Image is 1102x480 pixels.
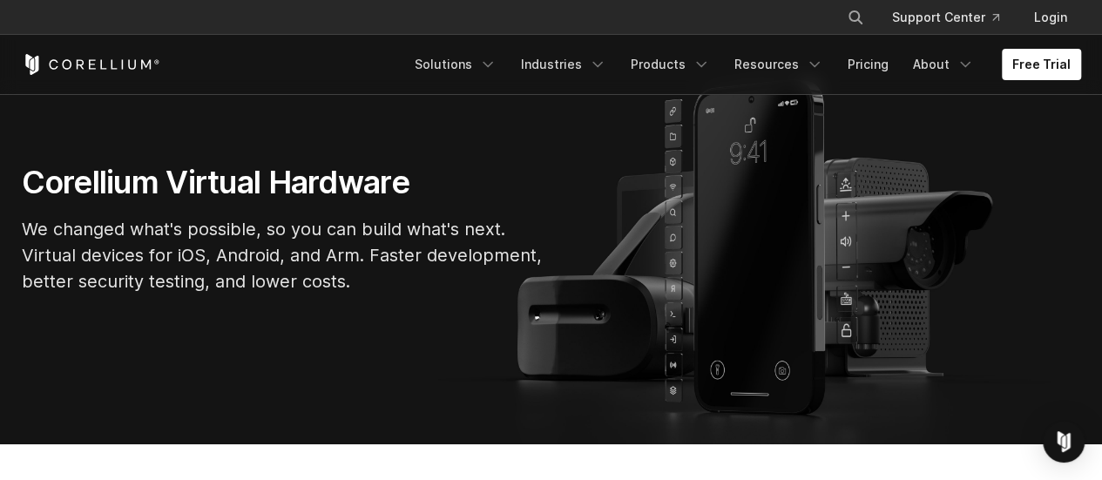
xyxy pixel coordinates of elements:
[620,49,720,80] a: Products
[724,49,834,80] a: Resources
[826,2,1081,33] div: Navigation Menu
[840,2,871,33] button: Search
[22,54,160,75] a: Corellium Home
[22,163,544,202] h1: Corellium Virtual Hardware
[1002,49,1081,80] a: Free Trial
[22,216,544,294] p: We changed what's possible, so you can build what's next. Virtual devices for iOS, Android, and A...
[404,49,1081,80] div: Navigation Menu
[837,49,899,80] a: Pricing
[404,49,507,80] a: Solutions
[1043,421,1085,463] div: Open Intercom Messenger
[903,49,984,80] a: About
[1020,2,1081,33] a: Login
[510,49,617,80] a: Industries
[878,2,1013,33] a: Support Center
